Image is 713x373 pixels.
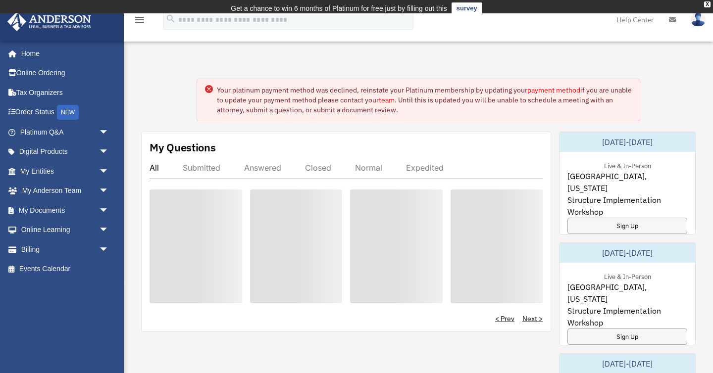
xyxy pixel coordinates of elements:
[7,142,124,162] a: Digital Productsarrow_drop_down
[99,161,119,182] span: arrow_drop_down
[134,14,146,26] i: menu
[355,163,382,173] div: Normal
[7,161,124,181] a: My Entitiesarrow_drop_down
[7,122,124,142] a: Platinum Q&Aarrow_drop_down
[7,83,124,102] a: Tax Organizers
[406,163,444,173] div: Expedited
[567,170,687,194] span: [GEOGRAPHIC_DATA], [US_STATE]
[691,12,706,27] img: User Pic
[4,12,94,31] img: Anderson Advisors Platinum Portal
[165,13,176,24] i: search
[567,305,687,328] span: Structure Implementation Workshop
[99,200,119,221] span: arrow_drop_down
[7,200,124,220] a: My Documentsarrow_drop_down
[452,2,482,14] a: survey
[560,243,695,263] div: [DATE]-[DATE]
[527,86,580,94] a: payment method
[183,163,220,173] div: Submitted
[134,17,146,26] a: menu
[495,314,514,324] a: < Prev
[560,132,695,152] div: [DATE]-[DATE]
[379,95,395,104] a: team
[7,220,124,240] a: Online Learningarrow_drop_down
[99,142,119,162] span: arrow_drop_down
[567,218,687,234] a: Sign Up
[7,259,124,279] a: Events Calendar
[7,63,124,83] a: Online Ordering
[7,102,124,123] a: Order StatusNEW
[522,314,543,324] a: Next >
[596,160,659,170] div: Live & In-Person
[150,163,159,173] div: All
[99,220,119,240] span: arrow_drop_down
[57,105,79,120] div: NEW
[99,181,119,201] span: arrow_drop_down
[596,271,659,281] div: Live & In-Person
[7,181,124,201] a: My Anderson Teamarrow_drop_down
[305,163,331,173] div: Closed
[567,194,687,218] span: Structure Implementation Workshop
[217,85,632,115] div: Your platinum payment method was declined, reinstate your Platinum membership by updating your if...
[567,328,687,345] a: Sign Up
[704,1,711,7] div: close
[150,140,216,155] div: My Questions
[7,239,124,259] a: Billingarrow_drop_down
[7,44,119,63] a: Home
[99,239,119,260] span: arrow_drop_down
[244,163,281,173] div: Answered
[99,122,119,142] span: arrow_drop_down
[567,281,687,305] span: [GEOGRAPHIC_DATA], [US_STATE]
[231,2,447,14] div: Get a chance to win 6 months of Platinum for free just by filling out this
